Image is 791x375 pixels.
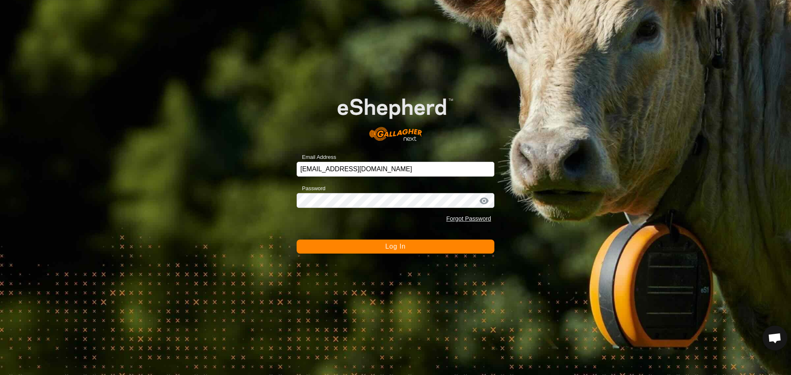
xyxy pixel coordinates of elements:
label: Password [297,184,325,193]
button: Log In [297,240,494,254]
label: Email Address [297,153,336,161]
div: Open chat [763,326,787,350]
input: Email Address [297,162,494,177]
a: Forgot Password [446,215,491,222]
img: E-shepherd Logo [316,82,475,149]
span: Log In [385,243,405,250]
